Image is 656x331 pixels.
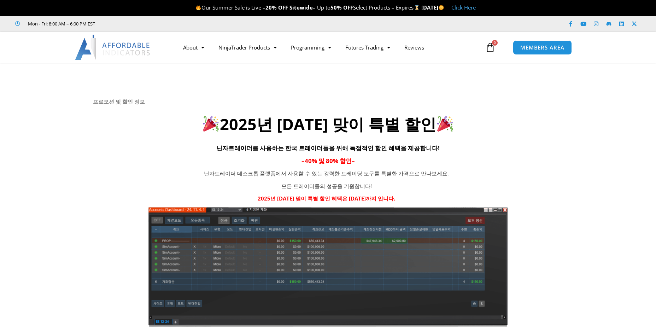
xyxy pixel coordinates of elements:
img: 🎉 [203,116,219,132]
img: KoreanTranslation | Affordable Indicators – NinjaTrader [147,206,509,327]
strong: 50% OFF [330,4,353,11]
iframe: Customer reviews powered by Trustpilot [105,20,211,27]
a: 0 [475,37,506,58]
img: 🔥 [196,5,201,10]
span: 닌자트레이더를 사용하는 한국 트레이더들을 위해 독점적인 할인 혜택을 제공합니다! [216,144,440,152]
span: MEMBERS AREA [520,45,564,50]
strong: [DATE] [421,4,444,11]
a: Reviews [397,39,431,56]
p: 모든 트레이더들의 성공을 기원합니다! [181,181,472,191]
img: ⌛ [414,5,420,10]
span: Mon - Fri: 8:00 AM – 6:00 PM EST [26,19,95,28]
nav: Menu [176,39,484,56]
a: Click Here [451,4,476,11]
img: 🎉 [437,116,453,132]
a: MEMBERS AREA [513,40,572,55]
a: Futures Trading [338,39,397,56]
strong: 20% OFF [265,4,288,11]
h6: 프로모션 및 할인 정보 [93,98,563,105]
img: LogoAI | Affordable Indicators – NinjaTrader [75,35,151,60]
h2: 2025년 [DATE] 맞이 특별 할인 [93,114,563,135]
strong: Sitewide [289,4,313,11]
a: Programming [284,39,338,56]
span: – [301,157,305,165]
span: 0 [492,40,498,46]
a: NinjaTrader Products [211,39,284,56]
span: – [352,157,355,165]
strong: 2025년 [DATE] 맞이 특별 할인 혜택은 [DATE]까지 입니다. [258,195,395,202]
span: Our Summer Sale is Live – – Up to Select Products – Expires [195,4,421,11]
a: About [176,39,211,56]
p: 닌자트레이더 데스크톱 플랫폼에서 사용할 수 있는 강력한 트레이딩 도구를 특별한 가격으로 만나보세요. [181,169,472,179]
span: 40% 및 80% 할인 [305,157,352,165]
img: 🌞 [439,5,444,10]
